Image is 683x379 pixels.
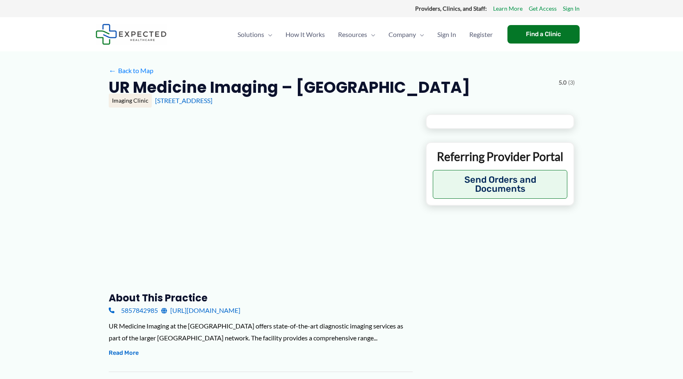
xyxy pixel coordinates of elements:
[264,20,272,49] span: Menu Toggle
[109,94,152,108] div: Imaging Clinic
[109,67,116,74] span: ←
[388,20,416,49] span: Company
[231,20,499,49] nav: Primary Site Navigation
[238,20,264,49] span: Solutions
[463,20,499,49] a: Register
[109,292,413,304] h3: About this practice
[529,3,557,14] a: Get Access
[433,149,568,164] p: Referring Provider Portal
[331,20,382,49] a: ResourcesMenu Toggle
[382,20,431,49] a: CompanyMenu Toggle
[279,20,331,49] a: How It Works
[416,20,424,49] span: Menu Toggle
[338,20,367,49] span: Resources
[367,20,375,49] span: Menu Toggle
[493,3,523,14] a: Learn More
[431,20,463,49] a: Sign In
[161,304,240,317] a: [URL][DOMAIN_NAME]
[109,304,158,317] a: 5857842985
[109,320,413,344] div: UR Medicine Imaging at the [GEOGRAPHIC_DATA] offers state-of-the-art diagnostic imaging services ...
[231,20,279,49] a: SolutionsMenu Toggle
[155,96,212,104] a: [STREET_ADDRESS]
[469,20,493,49] span: Register
[415,5,487,12] strong: Providers, Clinics, and Staff:
[568,77,575,88] span: (3)
[559,77,567,88] span: 5.0
[96,24,167,45] img: Expected Healthcare Logo - side, dark font, small
[507,25,580,44] a: Find a Clinic
[286,20,325,49] span: How It Works
[433,170,568,199] button: Send Orders and Documents
[563,3,580,14] a: Sign In
[437,20,456,49] span: Sign In
[109,77,470,97] h2: UR Medicine Imaging – [GEOGRAPHIC_DATA]
[109,348,139,358] button: Read More
[109,64,153,77] a: ←Back to Map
